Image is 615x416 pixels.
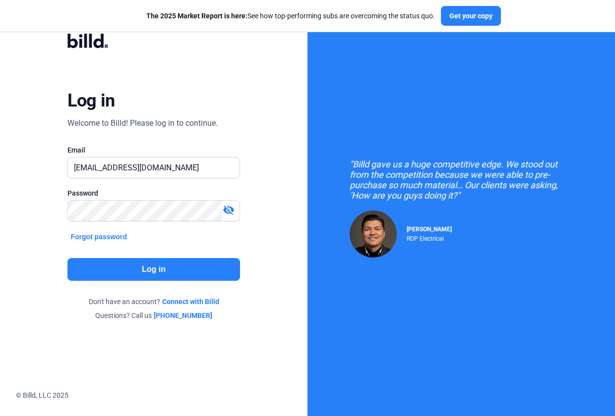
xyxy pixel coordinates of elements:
div: Questions? Call us [67,311,240,320]
mat-icon: visibility_off [223,204,235,216]
span: [PERSON_NAME] [407,226,452,233]
div: "Billd gave us a huge competitive edge. We stood out from the competition because we were able to... [350,159,573,201]
div: Password [67,188,240,198]
button: Log in [67,258,240,281]
div: See how top-performing subs are overcoming the status quo. [146,11,435,21]
button: Forgot password [67,231,130,242]
div: RDP Electrical [407,233,452,242]
div: Don't have an account? [67,297,240,307]
button: Get your copy [441,6,501,26]
div: Welcome to Billd! Please log in to continue. [67,117,218,129]
div: Email [67,145,240,155]
span: The 2025 Market Report is here: [146,12,247,20]
a: [PHONE_NUMBER] [154,311,212,320]
div: Log in [67,90,115,111]
a: Connect with Billd [162,297,219,307]
img: Raul Pacheco [350,210,397,258]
